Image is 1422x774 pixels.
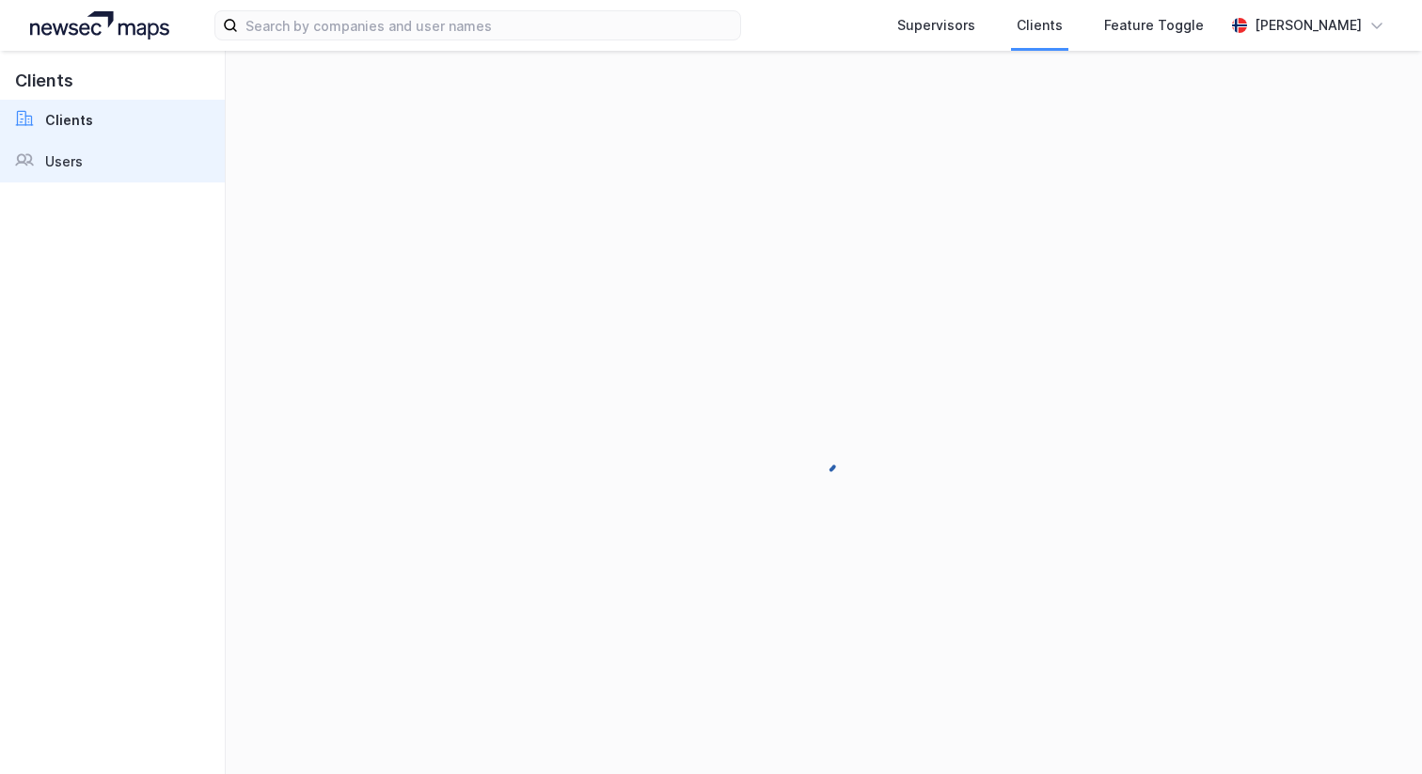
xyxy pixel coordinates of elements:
div: Clients [1017,14,1063,37]
div: [PERSON_NAME] [1255,14,1362,37]
div: Supervisors [897,14,975,37]
div: Users [45,150,83,173]
input: Search by companies and user names [238,11,740,39]
div: Clients [45,109,93,132]
img: logo.a4113a55bc3d86da70a041830d287a7e.svg [30,11,169,39]
div: Feature Toggle [1104,14,1204,37]
iframe: Chat Widget [1328,684,1422,774]
div: Kontrollprogram for chat [1328,684,1422,774]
